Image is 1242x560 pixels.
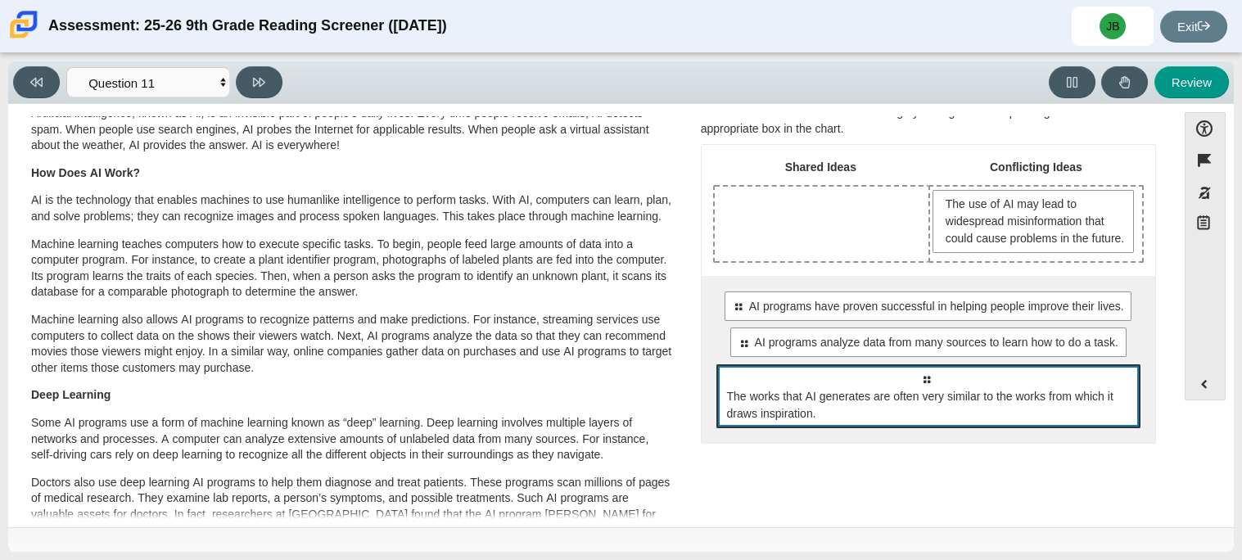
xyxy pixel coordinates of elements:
button: Raise Your Hand [1101,66,1148,98]
th: Shared Ideas [713,156,928,185]
button: Open Accessibility Menu [1185,112,1226,144]
div: Drop response in row 1 of column 1 (Shared Ideas) [715,187,928,261]
div: Assessment: 25-26 9th Grade Reading Screener ([DATE]) [48,7,447,46]
p: Machine learning teaches computers how to execute specific tasks. To begin, people feed large amo... [31,237,674,300]
a: Carmen School of Science & Technology [7,30,41,44]
img: Carmen School of Science & Technology [7,7,41,42]
p: Doctors also use deep learning AI programs to help them diagnose and treat patients. These progra... [31,475,674,539]
div: 3 possible responses, select a response to begin moving the response to the desired drop area or ... [702,276,1155,443]
button: Review [1154,66,1229,98]
button: Toggle response masking [1185,177,1226,209]
div: Assessment items [16,112,1168,521]
p: Some AI programs use a form of machine learning known as “deep” learning. Deep learning involves ... [31,415,674,463]
b: Deep Learning [31,387,111,402]
th: Conflicting Ideas [928,156,1144,185]
div: AI programs analyze data from many sources to learn how to do a task. [730,327,1126,357]
span: JB [1106,20,1119,32]
div: Drop response in row 1 of column 2 (Conflicting Ideas) [930,187,1142,261]
b: How Does AI Work? [31,165,140,180]
span: AI programs analyze data from many sources to learn how to do a task. [755,334,1118,351]
span: The use of AI may lead to widespread misinformation that could cause problems in the future. [946,196,1125,247]
button: Notepad [1185,209,1226,242]
p: Machine learning also allows AI programs to recognize patterns and make predictions. For instance... [31,312,674,376]
button: Flag item [1185,144,1226,176]
div: AI programs have proven successful in helping people improve their lives. [725,291,1131,321]
span: The use of AI may lead to widespread misinformation that could cause problems in the future. [933,190,1133,253]
button: Expand menu. Displays the button labels. [1186,368,1225,400]
span: The works that AI generates are often very similar to the works from which it draws inspiration. [727,388,1132,422]
div: The works that AI generates are often very similar to the works from which it draws inspiration. [716,364,1140,428]
span: AI programs have proven successful in helping people improve their lives. [749,298,1124,315]
a: Exit [1160,11,1227,43]
p: AI is the technology that enables machines to use humanlike intelligence to perform tasks. With A... [31,192,674,224]
p: Artificial intelligence, known as AI, is an invisible part of people’s daily lives. Every time pe... [31,106,674,154]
